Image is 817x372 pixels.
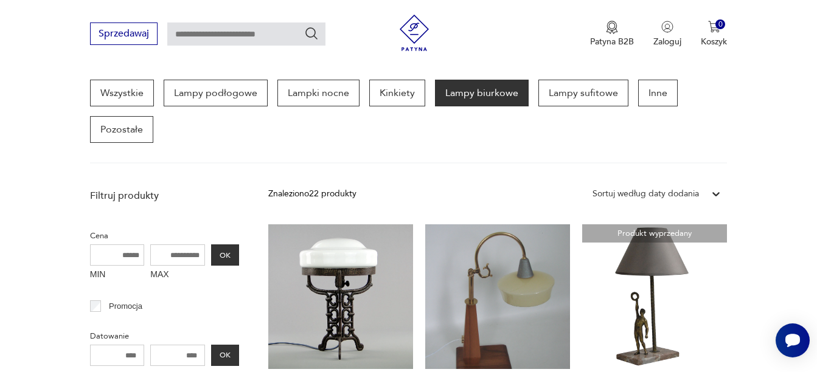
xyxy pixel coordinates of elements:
[90,80,154,106] a: Wszystkie
[606,21,618,34] img: Ikona medalu
[776,323,810,357] iframe: Smartsupp widget button
[268,187,356,201] div: Znaleziono 22 produkty
[653,36,681,47] p: Zaloguj
[590,21,634,47] button: Patyna B2B
[90,229,239,243] p: Cena
[653,21,681,47] button: Zaloguj
[109,300,142,313] p: Promocja
[90,30,158,39] a: Sprzedawaj
[661,21,673,33] img: Ikonka użytkownika
[150,266,205,285] label: MAX
[90,189,239,202] p: Filtruj produkty
[369,80,425,106] a: Kinkiety
[164,80,268,106] a: Lampy podłogowe
[708,21,720,33] img: Ikona koszyka
[590,21,634,47] a: Ikona medaluPatyna B2B
[90,266,145,285] label: MIN
[211,244,239,266] button: OK
[701,36,727,47] p: Koszyk
[715,19,726,30] div: 0
[590,36,634,47] p: Patyna B2B
[277,80,360,106] a: Lampki nocne
[538,80,628,106] a: Lampy sufitowe
[90,22,158,45] button: Sprzedawaj
[90,116,153,143] a: Pozostałe
[396,15,433,51] img: Patyna - sklep z meblami i dekoracjami vintage
[593,187,699,201] div: Sortuj według daty dodania
[304,26,319,41] button: Szukaj
[701,21,727,47] button: 0Koszyk
[211,345,239,366] button: OK
[90,329,239,343] p: Datowanie
[435,80,529,106] a: Lampy biurkowe
[638,80,678,106] a: Inne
